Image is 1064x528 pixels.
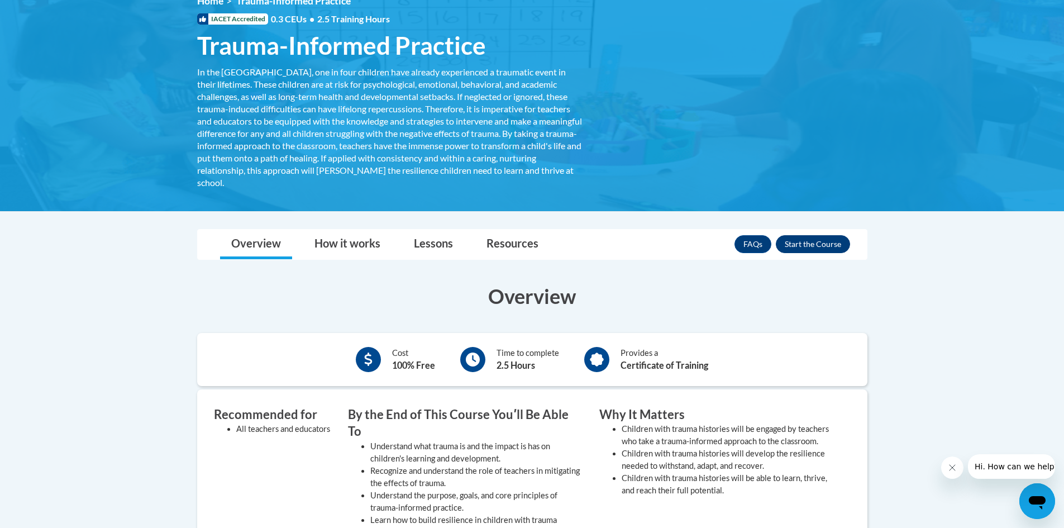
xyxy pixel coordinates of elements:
span: Hi. How can we help? [7,8,90,17]
h3: Why It Matters [599,406,834,424]
span: • [309,13,314,24]
h3: Overview [197,282,867,310]
iframe: Button to launch messaging window [1019,483,1055,519]
button: Enroll [776,235,850,253]
a: How it works [303,230,392,259]
div: In the [GEOGRAPHIC_DATA], one in four children have already experienced a traumatic event in thei... [197,66,583,189]
li: Children with trauma histories will be able to learn, thrive, and reach their full potential. [622,472,834,497]
h3: Recommended for [214,406,331,424]
div: Provides a [621,347,708,372]
span: 2.5 Training Hours [317,13,390,24]
li: All teachers and educators [236,423,331,435]
iframe: Close message [941,456,963,479]
li: Children with trauma histories will develop the resilience needed to withstand, adapt, and recover. [622,448,834,472]
b: 2.5 Hours [497,360,535,370]
b: 100% Free [392,360,435,370]
li: Children with trauma histories will be engaged by teachers who take a trauma-informed approach to... [622,423,834,448]
span: IACET Accredited [197,13,268,25]
b: Certificate of Training [621,360,708,370]
span: 0.3 CEUs [271,13,390,25]
li: Recognize and understand the role of teachers in mitigating the effects of trauma. [370,465,583,489]
a: FAQs [734,235,771,253]
li: Understand what trauma is and the impact is has on children's learning and development. [370,440,583,465]
iframe: Message from company [968,454,1055,479]
div: Cost [392,347,435,372]
h3: By the End of This Course Youʹll Be Able To [348,406,583,441]
li: Understand the purpose, goals, and core principles of trauma-informed practice. [370,489,583,514]
a: Resources [475,230,550,259]
a: Lessons [403,230,464,259]
span: Trauma-Informed Practice [197,31,486,60]
div: Time to complete [497,347,559,372]
a: Overview [220,230,292,259]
